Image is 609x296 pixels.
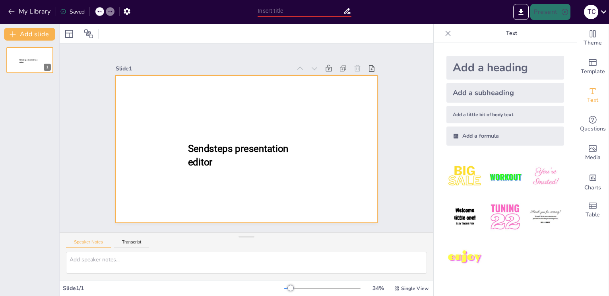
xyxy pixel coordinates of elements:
img: 1.jpeg [446,158,483,195]
button: My Library [6,5,54,18]
span: Sendsteps presentation editor [188,143,289,168]
div: Add text boxes [577,81,609,110]
span: Questions [580,125,606,133]
div: Get real-time input from your audience [577,110,609,138]
span: Single View [401,285,429,292]
div: Add a table [577,196,609,224]
button: t c [584,4,598,20]
div: 1 [44,64,51,71]
span: Template [581,67,605,76]
div: 34 % [369,284,388,292]
img: 7.jpeg [446,239,483,276]
div: Add images, graphics, shapes or video [577,138,609,167]
span: Charts [584,183,601,192]
span: Position [84,29,93,39]
button: Transcript [114,240,149,248]
div: Add a subheading [446,83,564,103]
div: Add a heading [446,56,564,80]
img: 6.jpeg [527,199,564,236]
div: Slide 1 / 1 [63,284,284,292]
span: Text [587,96,598,105]
input: Insert title [258,5,343,17]
img: 3.jpeg [527,158,564,195]
img: 2.jpeg [487,158,524,195]
div: Saved [60,8,85,16]
div: Add a formula [446,127,564,146]
button: Present [530,4,570,20]
button: Add slide [4,28,55,41]
span: Theme [584,39,602,47]
div: Add a little bit of body text [446,106,564,123]
img: 5.jpeg [487,199,524,236]
span: Media [585,153,601,162]
span: Table [586,210,600,219]
div: Slide 1 [116,65,291,72]
div: 1 [6,47,53,73]
span: Sendsteps presentation editor [19,59,37,63]
p: Text [454,24,569,43]
div: Layout [63,27,76,40]
img: 4.jpeg [446,199,483,236]
div: Add ready made slides [577,53,609,81]
div: Add charts and graphs [577,167,609,196]
button: Export to PowerPoint [513,4,529,20]
div: Change the overall theme [577,24,609,53]
div: t c [584,5,598,19]
button: Speaker Notes [66,240,111,248]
